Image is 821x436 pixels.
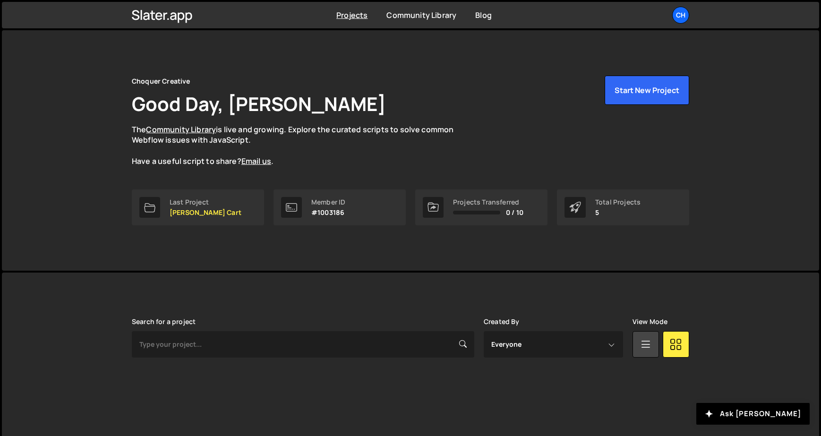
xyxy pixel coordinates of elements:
h1: Good Day, [PERSON_NAME] [132,91,386,117]
div: Choquer Creative [132,76,190,87]
input: Type your project... [132,331,474,358]
a: Blog [475,10,492,20]
a: Projects [336,10,368,20]
div: Member ID [311,198,345,206]
a: Email us [241,156,271,166]
div: Total Projects [595,198,641,206]
div: Projects Transferred [453,198,523,206]
p: [PERSON_NAME] Cart [170,209,241,216]
button: Start New Project [605,76,689,105]
a: Last Project [PERSON_NAME] Cart [132,189,264,225]
label: Created By [484,318,520,325]
span: 0 / 10 [506,209,523,216]
p: 5 [595,209,641,216]
a: Community Library [146,124,216,135]
p: #1003186 [311,209,345,216]
label: View Mode [633,318,667,325]
div: Last Project [170,198,241,206]
label: Search for a project [132,318,196,325]
a: Community Library [386,10,456,20]
p: The is live and growing. Explore the curated scripts to solve common Webflow issues with JavaScri... [132,124,472,167]
a: Ch [672,7,689,24]
button: Ask [PERSON_NAME] [696,403,810,425]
